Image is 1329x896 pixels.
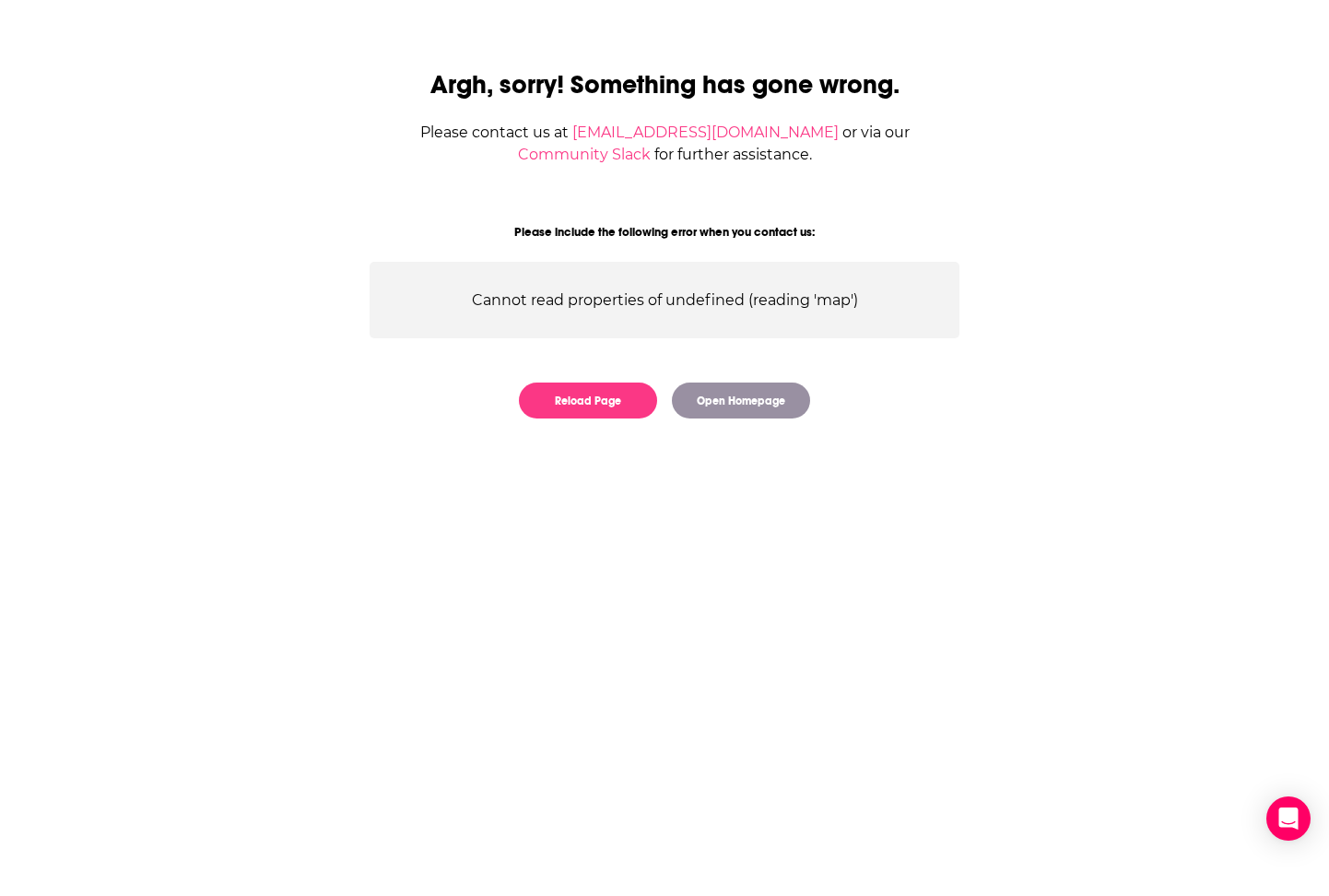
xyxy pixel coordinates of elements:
[572,124,839,141] a: [EMAIL_ADDRESS][DOMAIN_NAME]
[370,262,959,338] div: Cannot read properties of undefined (reading 'map')
[672,383,810,419] button: Open Homepage
[1266,796,1311,841] div: Open Intercom Messenger
[370,122,959,166] div: Please contact us at or via our for further assistance.
[519,383,657,419] button: Reload Page
[370,225,959,240] div: Please include the following error when you contact us:
[518,146,651,163] a: Community Slack
[370,69,959,100] h2: Argh, sorry! Something has gone wrong.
